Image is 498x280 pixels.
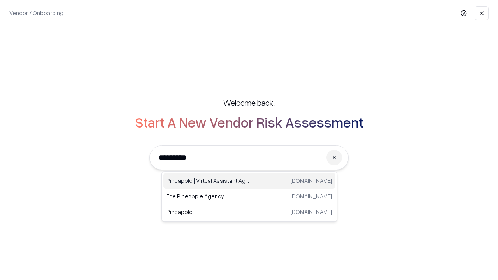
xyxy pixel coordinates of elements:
[290,192,332,200] p: [DOMAIN_NAME]
[290,177,332,185] p: [DOMAIN_NAME]
[290,208,332,216] p: [DOMAIN_NAME]
[9,9,63,17] p: Vendor / Onboarding
[167,208,249,216] p: Pineapple
[223,97,275,108] h5: Welcome back,
[167,192,249,200] p: The Pineapple Agency
[135,114,363,130] h2: Start A New Vendor Risk Assessment
[161,171,337,222] div: Suggestions
[167,177,249,185] p: Pineapple | Virtual Assistant Agency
